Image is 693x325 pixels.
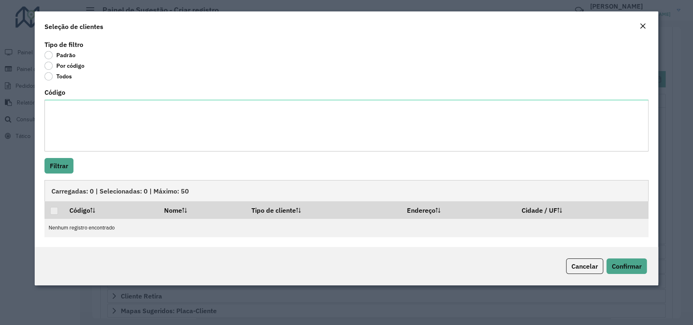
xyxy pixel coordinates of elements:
[44,219,649,237] td: Nenhum registro encontrado
[44,72,72,80] label: Todos
[612,262,642,270] span: Confirmar
[640,23,646,29] em: Fechar
[606,258,647,274] button: Confirmar
[44,40,83,49] label: Tipo de filtro
[246,201,401,218] th: Tipo de cliente
[637,21,649,32] button: Close
[44,158,73,174] button: Filtrar
[44,22,103,31] h4: Seleção de clientes
[44,62,84,70] label: Por código
[401,201,516,218] th: Endereço
[571,262,598,270] span: Cancelar
[44,180,649,201] div: Carregadas: 0 | Selecionadas: 0 | Máximo: 50
[158,201,246,218] th: Nome
[44,51,76,59] label: Padrão
[516,201,648,218] th: Cidade / UF
[44,87,65,97] label: Código
[566,258,603,274] button: Cancelar
[64,201,158,218] th: Código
